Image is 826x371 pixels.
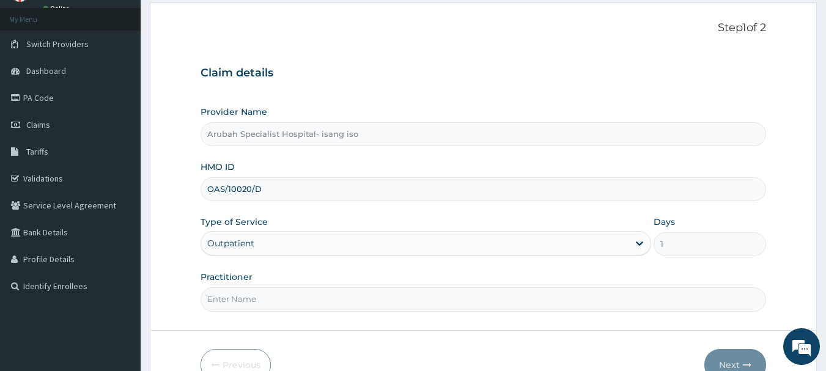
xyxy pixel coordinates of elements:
[201,67,767,80] h3: Claim details
[26,119,50,130] span: Claims
[201,271,253,283] label: Practitioner
[201,177,767,201] input: Enter HMO ID
[201,106,267,118] label: Provider Name
[26,146,48,157] span: Tariffs
[201,21,767,35] p: Step 1 of 2
[201,161,235,173] label: HMO ID
[26,65,66,76] span: Dashboard
[43,4,72,13] a: Online
[654,216,675,228] label: Days
[201,287,767,311] input: Enter Name
[26,39,89,50] span: Switch Providers
[207,237,254,249] div: Outpatient
[201,216,268,228] label: Type of Service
